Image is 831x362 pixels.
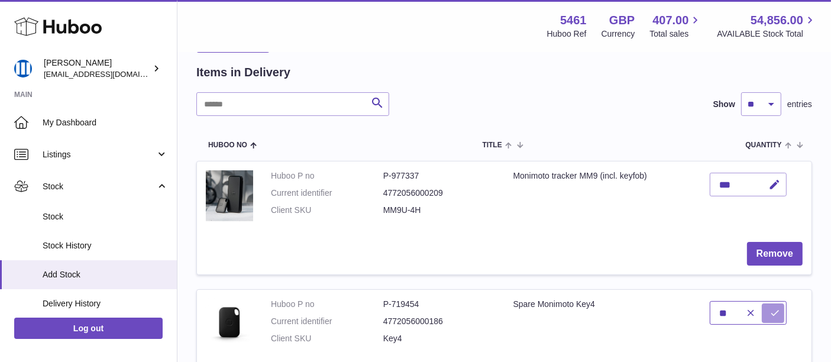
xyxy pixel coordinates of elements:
dt: Huboo P no [271,170,383,182]
span: Title [482,141,502,149]
dd: Key4 [383,333,496,344]
div: Currency [602,28,635,40]
span: My Dashboard [43,117,168,128]
a: 407.00 Total sales [649,12,702,40]
span: Stock History [43,240,168,251]
dd: 4772056000186 [383,316,496,327]
span: Stock [43,211,168,222]
span: Add Stock [43,269,168,280]
span: Listings [43,149,156,160]
dd: MM9U-4H [383,205,496,216]
dd: P-719454 [383,299,496,310]
label: Show [713,99,735,110]
img: oksana@monimoto.com [14,60,32,77]
a: Log out [14,318,163,339]
span: entries [787,99,812,110]
span: Total sales [649,28,702,40]
div: Huboo Ref [547,28,587,40]
dd: 4772056000209 [383,188,496,199]
button: Remove [747,242,803,266]
dt: Client SKU [271,333,383,344]
span: 54,856.00 [751,12,803,28]
div: [PERSON_NAME] [44,57,150,80]
span: AVAILABLE Stock Total [717,28,817,40]
dt: Client SKU [271,205,383,216]
a: 54,856.00 AVAILABLE Stock Total [717,12,817,40]
span: Huboo no [208,141,247,149]
strong: 5461 [560,12,587,28]
img: Spare Monimoto Key4 [206,299,253,346]
h2: Items in Delivery [196,64,290,80]
dd: P-977337 [383,170,496,182]
strong: GBP [609,12,635,28]
span: 407.00 [652,12,688,28]
span: Stock [43,181,156,192]
span: [EMAIL_ADDRESS][DOMAIN_NAME] [44,69,174,79]
dt: Huboo P no [271,299,383,310]
td: Monimoto tracker MM9 (incl. keyfob) [505,161,701,233]
img: Monimoto tracker MM9 (incl. keyfob) [206,170,253,221]
dt: Current identifier [271,188,383,199]
span: Quantity [745,141,781,149]
td: Spare Monimoto Key4 [505,290,701,359]
dt: Current identifier [271,316,383,327]
span: Delivery History [43,298,168,309]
